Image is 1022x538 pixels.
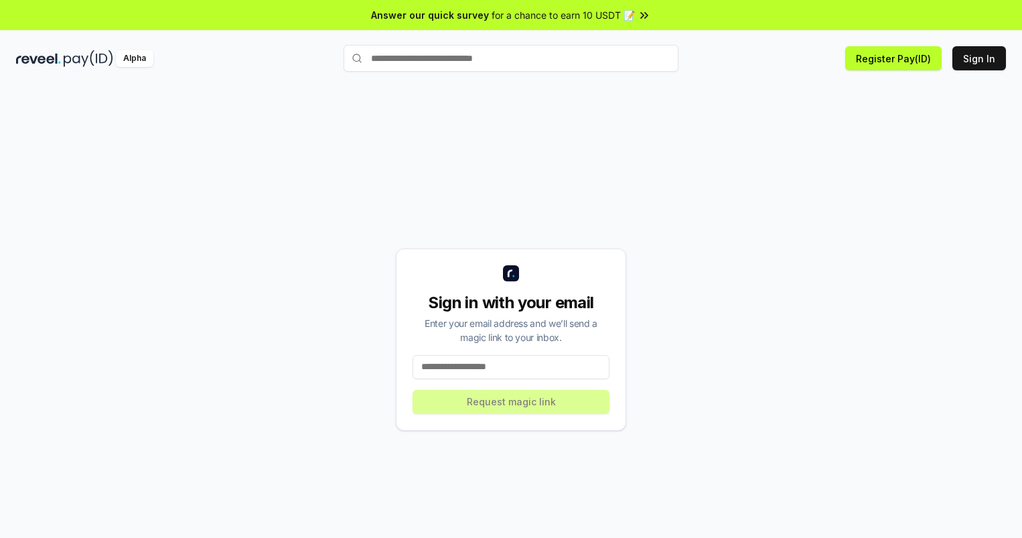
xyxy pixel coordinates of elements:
span: Answer our quick survey [371,8,489,22]
button: Register Pay(ID) [845,46,942,70]
div: Sign in with your email [413,292,609,314]
span: for a chance to earn 10 USDT 📝 [492,8,635,22]
button: Sign In [952,46,1006,70]
div: Alpha [116,50,153,67]
img: logo_small [503,265,519,281]
img: reveel_dark [16,50,61,67]
img: pay_id [64,50,113,67]
div: Enter your email address and we’ll send a magic link to your inbox. [413,316,609,344]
